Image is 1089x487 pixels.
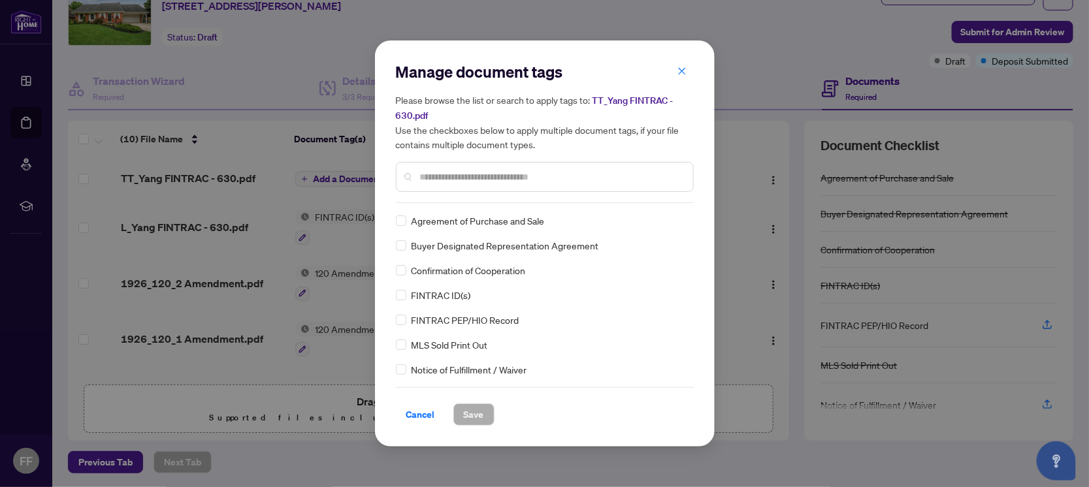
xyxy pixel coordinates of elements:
[412,338,488,352] span: MLS Sold Print Out
[677,67,687,76] span: close
[396,93,694,151] h5: Please browse the list or search to apply tags to: Use the checkboxes below to apply multiple doc...
[412,313,519,327] span: FINTRAC PEP/HIO Record
[1037,441,1076,480] button: Open asap
[412,362,527,377] span: Notice of Fulfillment / Waiver
[412,213,545,228] span: Agreement of Purchase and Sale
[412,288,471,302] span: FINTRAC ID(s)
[453,403,495,426] button: Save
[412,238,599,253] span: Buyer Designated Representation Agreement
[406,404,435,425] span: Cancel
[412,263,526,277] span: Confirmation of Cooperation
[396,403,446,426] button: Cancel
[396,61,694,82] h2: Manage document tags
